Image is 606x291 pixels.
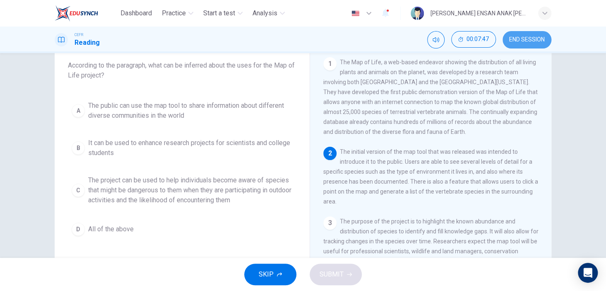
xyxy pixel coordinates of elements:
button: AThe public can use the map tool to share information about different diverse communities in the ... [68,97,296,124]
div: Mute [427,31,445,48]
span: Practice [162,8,186,18]
button: Analysis [249,6,288,21]
span: The project can be used to help individuals become aware of species that might be dangerous to th... [88,175,293,205]
span: CEFR [75,32,83,38]
span: According to the paragraph, what can be inferred about the uses for the Map of Life project? [68,61,296,80]
div: 3 [323,216,337,230]
span: The purpose of the project is to highlight the known abundance and distribution of species to ide... [323,218,539,264]
button: Dashboard [117,6,155,21]
div: A [72,104,85,117]
img: EduSynch logo [55,5,98,22]
button: END SESSION [503,31,551,48]
a: EduSynch logo [55,5,117,22]
div: [PERSON_NAME] ENSAN ANAK [PERSON_NAME] [430,8,528,18]
button: CThe project can be used to help individuals become aware of species that might be dangerous to t... [68,172,296,209]
button: Practice [159,6,197,21]
span: SKIP [259,269,274,280]
div: D [72,223,85,236]
span: All of the above [88,224,134,234]
span: 00:07:47 [467,36,489,43]
span: The public can use the map tool to share information about different diverse communities in the w... [88,101,293,121]
div: B [72,141,85,155]
button: Start a test [200,6,246,21]
span: It can be used to enhance research projects for scientists and college students [88,138,293,158]
div: Open Intercom Messenger [578,263,598,283]
span: The initial version of the map tool that was released was intended to introduce it to the public.... [323,148,538,205]
div: C [72,184,85,197]
span: END SESSION [509,36,545,43]
button: BIt can be used to enhance research projects for scientists and college students [68,134,296,162]
span: Start a test [203,8,235,18]
h1: Reading [75,38,100,48]
button: 00:07:47 [451,31,496,48]
div: Hide [451,31,496,48]
div: 2 [323,147,337,160]
img: Profile picture [411,7,424,20]
button: DAll of the above [68,219,296,240]
span: Analysis [252,8,277,18]
img: en [350,10,361,17]
span: Dashboard [120,8,152,18]
span: The Map of Life, a web-based endeavor showing the distribution of all living plants and animals o... [323,59,538,135]
button: SKIP [244,264,296,285]
div: 1 [323,57,337,70]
